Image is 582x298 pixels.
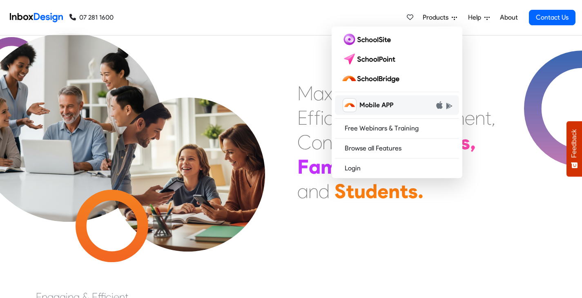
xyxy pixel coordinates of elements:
[485,106,491,130] div: t
[297,130,312,155] div: C
[366,179,377,203] div: d
[308,179,319,203] div: n
[465,106,475,130] div: e
[341,33,394,46] img: schoolsite logo
[475,106,485,130] div: n
[332,26,462,178] div: Products
[69,13,114,22] a: 07 281 1600
[322,130,332,155] div: n
[571,129,578,158] span: Feedback
[308,106,314,130] div: f
[341,72,403,85] img: schoolbridge logo
[335,122,459,135] a: Free Webinars & Training
[297,81,495,203] div: Maximising Efficient & Engagement, Connecting Schools, Families, and Students.
[324,106,334,130] div: c
[468,13,484,22] span: Help
[334,179,346,203] div: S
[309,155,321,179] div: a
[566,121,582,177] button: Feedback - Show survey
[297,179,308,203] div: a
[419,9,460,26] a: Products
[529,10,575,25] a: Contact Us
[324,81,332,106] div: x
[321,155,338,179] div: m
[354,179,366,203] div: u
[408,179,418,203] div: s
[91,59,284,252] img: parents_with_child.png
[335,142,459,155] a: Browse all Features
[297,106,308,130] div: E
[460,130,470,155] div: s
[388,179,400,203] div: n
[314,106,321,130] div: f
[343,99,356,112] img: schoolbridge icon
[491,106,495,130] div: ,
[335,95,459,115] a: schoolbridge icon Mobile APP
[377,179,388,203] div: e
[297,155,309,179] div: F
[312,130,322,155] div: o
[423,13,452,22] span: Products
[297,81,313,106] div: M
[313,81,324,106] div: a
[465,9,493,26] a: Help
[418,179,424,203] div: .
[335,162,459,175] a: Login
[497,9,520,26] a: About
[400,179,408,203] div: t
[319,179,330,203] div: d
[341,53,399,66] img: schoolpoint logo
[321,106,324,130] div: i
[470,130,476,155] div: ,
[346,179,354,203] div: t
[359,100,393,110] span: Mobile APP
